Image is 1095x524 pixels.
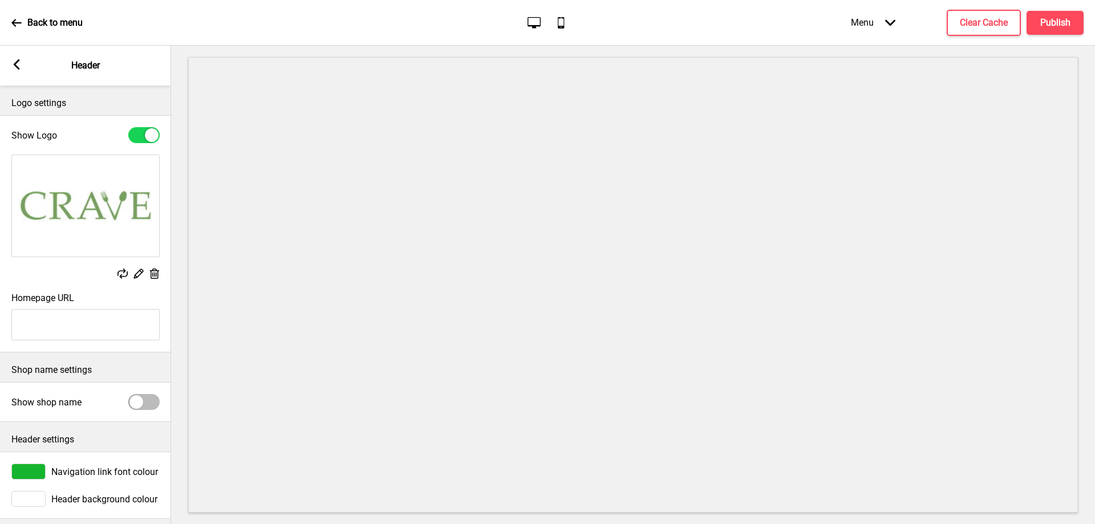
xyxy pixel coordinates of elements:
p: Shop name settings [11,364,160,376]
label: Homepage URL [11,293,74,303]
p: Header settings [11,433,160,446]
div: Header background colour [11,491,160,507]
label: Show Logo [11,130,57,141]
label: Show shop name [11,397,82,408]
div: Menu [839,6,907,39]
span: Navigation link font colour [51,466,158,477]
p: Back to menu [27,17,83,29]
img: Image [12,155,159,257]
button: Clear Cache [947,10,1021,36]
a: Back to menu [11,7,83,38]
h4: Publish [1040,17,1070,29]
p: Header [71,59,100,72]
div: Navigation link font colour [11,464,160,480]
h4: Clear Cache [960,17,1008,29]
span: Header background colour [51,494,157,505]
button: Publish [1027,11,1084,35]
p: Logo settings [11,97,160,109]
